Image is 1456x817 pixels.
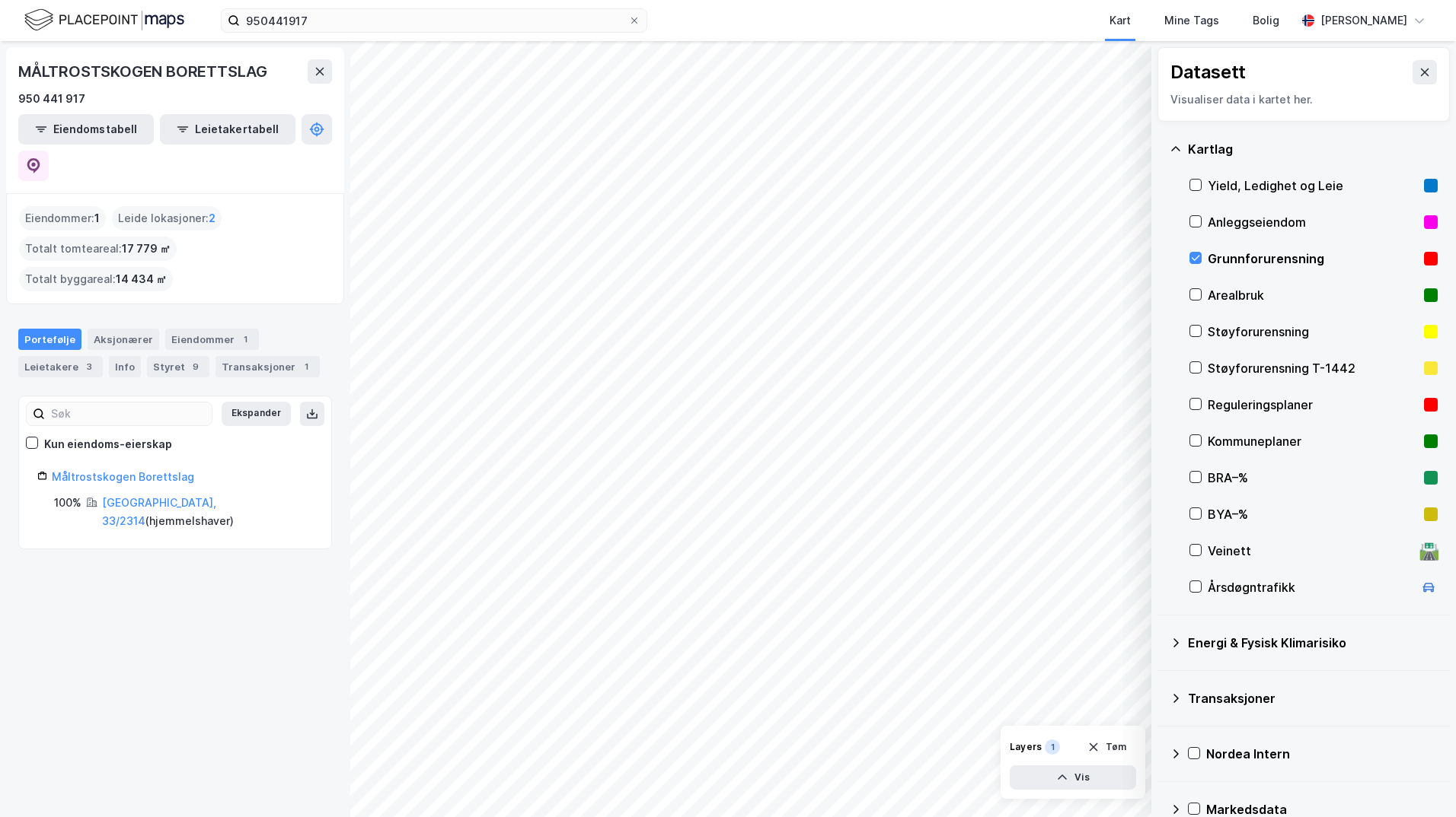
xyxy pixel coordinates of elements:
[45,402,212,425] input: Søk
[1380,744,1456,817] iframe: Chat Widget
[18,356,103,377] div: Leietakere
[1208,505,1418,523] div: BYA–%
[147,356,209,377] div: Styret
[1253,11,1279,30] div: Bolig
[1208,542,1413,560] div: Veinett
[122,240,171,258] span: 17 779 ㎡
[52,470,194,483] a: Måltrostskogen Borettslag
[165,329,259,350] div: Eiendommer
[1208,250,1418,268] div: Grunnforurensning
[1320,11,1407,30] div: [PERSON_NAME]
[1010,765,1136,790] button: Vis
[160,114,295,145] button: Leietakertabell
[1208,213,1418,231] div: Anleggseiendom
[1188,689,1438,707] div: Transaksjoner
[1110,11,1131,30] div: Kart
[94,209,100,227] span: 1
[19,267,173,291] div: Totalt byggareal :
[54,494,81,512] div: 100%
[238,332,253,347] div: 1
[116,270,167,288] span: 14 434 ㎡
[1208,286,1418,304] div: Arealbruk
[18,59,270,84] div: MÅLTROSTSKOGEN BORETTSLAG
[102,496,216,527] a: [GEOGRAPHIC_DATA], 33/2314
[19,206,106,230] div: Eiendommer :
[112,206,222,230] div: Leide lokasjoner :
[222,402,291,426] button: Ekspander
[209,209,216,227] span: 2
[1170,60,1246,84] div: Datasett
[1188,140,1438,158] div: Kartlag
[18,114,154,145] button: Eiendomstabell
[19,237,177,261] div: Totalt tomteareal :
[1208,323,1418,341] div: Støyforurensning
[1010,741,1042,753] div: Layers
[1208,578,1413,596] div: Årsdøgntrafikk
[1419,541,1439,561] div: 🛣️
[44,435,172,453] div: Kun eiendoms-eierskap
[1164,11,1219,30] div: Mine Tags
[88,329,159,350] div: Aksjonærer
[1170,91,1437,109] div: Visualiser data i kartet her.
[1188,634,1438,652] div: Energi & Fysisk Klimarisiko
[1078,735,1136,759] button: Tøm
[1206,745,1438,763] div: Nordea Intern
[299,359,314,374] div: 1
[81,359,97,374] div: 3
[24,7,184,33] img: logo.f888ab2527a4732fd821a326f86c7f29.svg
[1208,469,1418,487] div: BRA–%
[1208,176,1418,195] div: Yield, Ledighet og Leie
[188,359,203,374] div: 9
[1208,432,1418,450] div: Kommuneplaner
[1208,396,1418,414] div: Reguleringsplaner
[18,329,81,350] div: Portefølje
[1208,359,1418,377] div: Støyforurensning T-1442
[102,494,313,530] div: ( hjemmelshaver )
[18,90,85,108] div: 950 441 917
[109,356,141,377] div: Info
[216,356,320,377] div: Transaksjoner
[1045,739,1060,755] div: 1
[240,9,628,32] input: Søk på adresse, matrikkel, gårdeiere, leietakere eller personer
